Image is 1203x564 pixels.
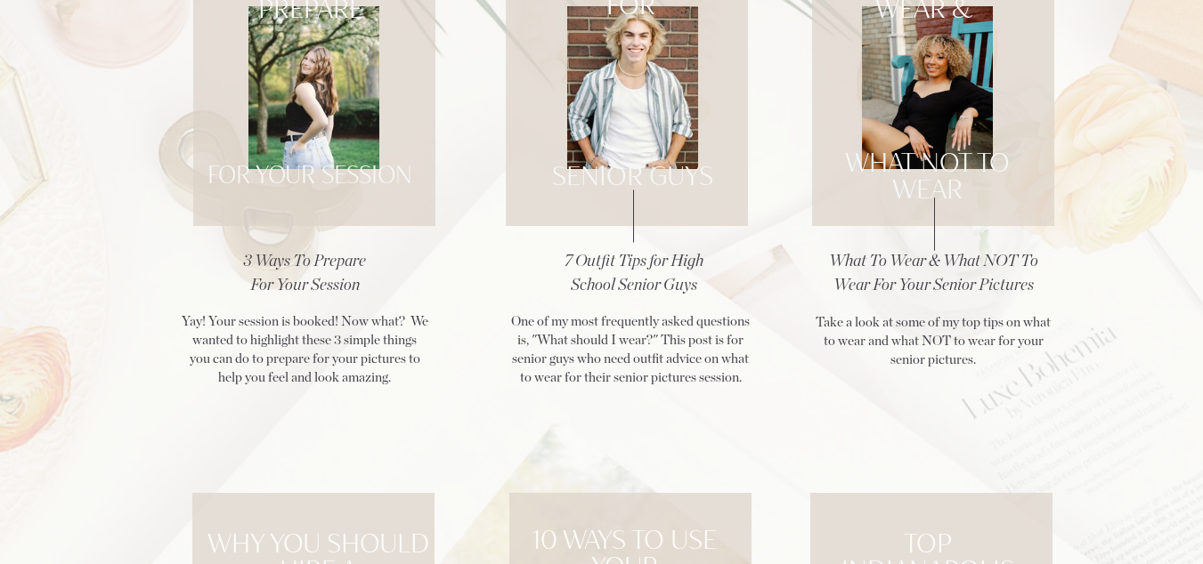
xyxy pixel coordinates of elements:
[182,312,428,407] p: Yay! Your session is booked! Now what? We wanted to highlight these 3 simple things you can do to...
[240,250,370,299] a: 3 Ways To Prepare For Your Session
[810,313,1057,407] p: Take a look at some of my top tips on what to wear and what NOT to wear for your senior pictures.
[508,312,754,407] p: One of my most frequently asked questions is, "What should I wear?" This post is for senior guys ...
[825,250,1043,313] a: What To Wear & What NOT To Wear For Your Senior Pictures
[822,149,1033,176] a: WHat Not To Wear
[555,250,713,299] a: 7 Outfit Tips for High School Senior Guys
[205,162,416,189] a: FOR YOUR SESSION
[527,162,738,189] a: SENIOR GUYS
